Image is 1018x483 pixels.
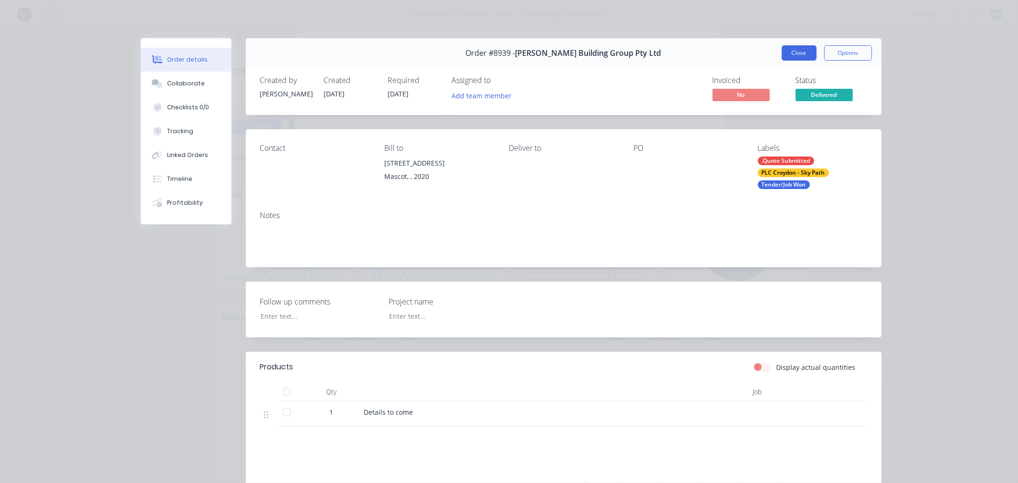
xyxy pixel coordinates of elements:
[167,175,192,183] div: Timeline
[384,170,493,183] div: Mascot, , 2020
[388,76,441,85] div: Required
[388,89,409,98] span: [DATE]
[364,408,413,417] span: Details to come
[141,167,231,191] button: Timeline
[758,144,867,153] div: Labels
[167,103,209,112] div: Checklists 0/0
[324,89,345,98] span: [DATE]
[796,89,853,103] button: Delivered
[384,157,493,170] div: [STREET_ADDRESS]
[758,157,814,165] div: .Quote Submitted
[782,45,817,61] button: Close
[452,76,547,85] div: Assigned to
[324,76,377,85] div: Created
[466,49,515,58] span: Order #8939 -
[713,89,770,101] span: No
[758,168,829,177] div: PLC Croydon - Sky Path
[384,157,493,187] div: [STREET_ADDRESS]Mascot, , 2020
[446,89,516,102] button: Add team member
[713,76,784,85] div: Invoiced
[384,144,493,153] div: Bill to
[141,48,231,72] button: Order details
[260,296,379,307] label: Follow up comments
[141,191,231,215] button: Profitability
[796,89,853,101] span: Delivered
[452,89,517,102] button: Add team member
[824,45,872,61] button: Options
[167,79,205,88] div: Collaborate
[260,144,369,153] div: Contact
[141,95,231,119] button: Checklists 0/0
[758,180,810,189] div: Tender/Job Won
[167,199,203,207] div: Profitability
[388,296,508,307] label: Project name
[633,144,743,153] div: PO
[141,119,231,143] button: Tracking
[694,382,766,401] div: Job
[260,361,294,373] div: Products
[167,55,208,64] div: Order details
[515,49,661,58] span: [PERSON_NAME] Building Group Pty Ltd
[260,211,867,220] div: Notes
[509,144,618,153] div: Deliver to
[167,127,193,136] div: Tracking
[777,362,856,372] label: Display actual quantities
[303,382,360,401] div: Qty
[796,76,867,85] div: Status
[260,89,313,99] div: [PERSON_NAME]
[141,72,231,95] button: Collaborate
[167,151,208,159] div: Linked Orders
[260,76,313,85] div: Created by
[330,407,334,417] span: 1
[141,143,231,167] button: Linked Orders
